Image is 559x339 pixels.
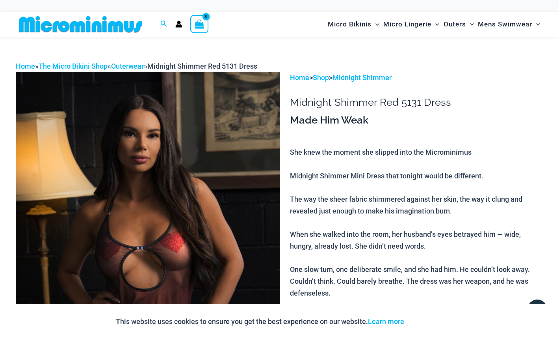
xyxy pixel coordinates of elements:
a: Learn more [368,317,404,326]
p: This website uses cookies to ensure you get the best experience on our website. [116,316,404,328]
a: Home [16,62,35,70]
span: Menu Toggle [532,14,540,34]
span: Menu Toggle [466,14,474,34]
a: Outerwear [111,62,144,70]
a: Shop [313,73,329,82]
a: Midnight Shimmer [332,73,392,82]
span: Menu Toggle [431,14,439,34]
a: Search icon link [160,19,167,29]
span: Micro Bikinis [328,14,371,34]
span: » » » [16,62,257,70]
h1: Midnight Shimmer Red 5131 Dress [290,96,543,109]
a: Micro BikinisMenu ToggleMenu Toggle [326,14,381,34]
a: Micro LingerieMenu ToggleMenu Toggle [381,14,441,34]
button: Accept [410,312,444,331]
nav: Site Navigation [325,13,543,36]
span: Menu Toggle [371,14,379,34]
p: > > [290,72,543,84]
span: Mens Swimwear [478,14,532,34]
span: Midnight Shimmer Red 5131 Dress [147,62,257,70]
span: Micro Lingerie [383,14,431,34]
a: Account icon link [175,21,182,28]
a: Mens SwimwearMenu ToggleMenu Toggle [476,14,542,34]
h3: Made Him Weak [290,114,543,127]
span: Outers [444,14,466,34]
a: Home [290,73,309,82]
a: The Micro Bikini Shop [39,62,108,70]
a: View Shopping Cart, 3 items [190,15,208,33]
img: MM SHOP LOGO FLAT [16,15,145,33]
a: OutersMenu ToggleMenu Toggle [442,14,476,34]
